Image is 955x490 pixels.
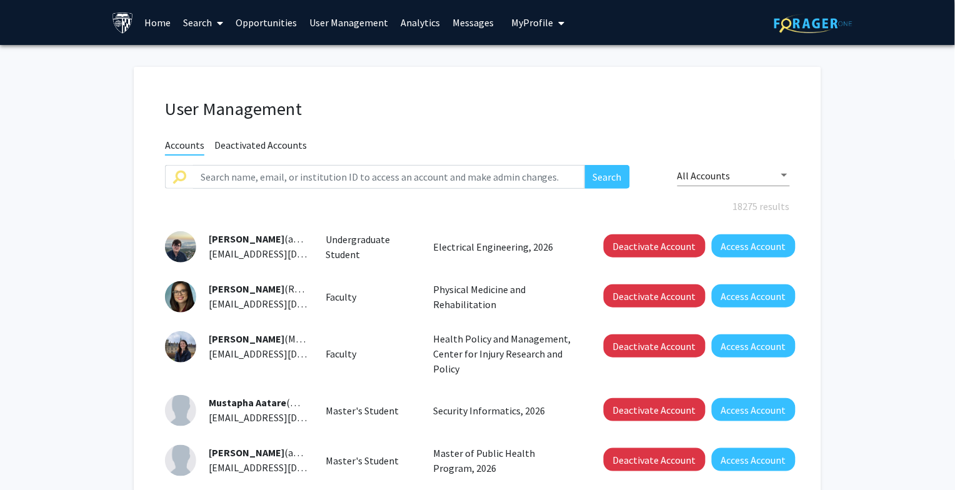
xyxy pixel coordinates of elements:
div: 18275 results [156,199,799,214]
span: Mustapha Aatare [209,396,286,409]
span: [EMAIL_ADDRESS][DOMAIN_NAME] [209,297,361,310]
span: [PERSON_NAME] [209,282,284,295]
div: Faculty [317,346,424,361]
button: Access Account [712,398,796,421]
span: [PERSON_NAME] [209,232,284,245]
span: [EMAIL_ADDRESS][DOMAIN_NAME] [209,411,361,424]
p: Master of Public Health Program, 2026 [433,446,576,476]
span: [EMAIL_ADDRESS][DOMAIN_NAME] [209,347,361,360]
button: Deactivate Account [604,398,706,421]
span: All Accounts [677,169,731,182]
a: Analytics [395,1,447,44]
span: (maatare1) [209,396,335,409]
button: Deactivate Account [604,284,706,307]
span: [PERSON_NAME] [209,332,284,345]
button: Access Account [712,284,796,307]
span: [EMAIL_ADDRESS][DOMAIN_NAME] [209,461,361,474]
a: Search [177,1,230,44]
a: Messages [447,1,501,44]
span: [PERSON_NAME] [209,446,284,459]
img: Johns Hopkins University Logo [112,12,134,34]
div: Undergraduate Student [317,232,424,262]
img: Profile Picture [165,331,196,362]
button: Deactivate Account [604,334,706,357]
img: Profile Picture [165,281,196,312]
a: User Management [304,1,395,44]
button: Deactivate Account [604,234,706,257]
p: Electrical Engineering, 2026 [433,239,576,254]
span: (aabaalk1) [209,446,330,459]
span: Accounts [165,139,204,156]
h1: User Management [165,98,790,120]
span: (RAARON4) [209,282,334,295]
a: Opportunities [230,1,304,44]
span: (aaakers1) [209,232,329,245]
img: Profile Picture [165,395,196,426]
button: Access Account [712,234,796,257]
p: Security Informatics, 2026 [433,403,576,418]
input: Search name, email, or institution ID to access an account and make admin changes. [193,165,585,189]
div: Faculty [317,289,424,304]
span: My Profile [512,16,554,29]
span: [EMAIL_ADDRESS][DOMAIN_NAME] [209,247,361,260]
div: Master's Student [317,453,424,468]
button: Deactivate Account [604,448,706,471]
a: Home [139,1,177,44]
img: ForagerOne Logo [774,14,852,33]
iframe: Chat [9,434,53,481]
div: Master's Student [317,403,424,418]
span: (MAASSAR1) [209,332,337,345]
p: Physical Medicine and Rehabilitation [433,282,576,312]
img: Profile Picture [165,445,196,476]
img: Profile Picture [165,231,196,262]
p: Health Policy and Management, Center for Injury Research and Policy [433,331,576,376]
button: Access Account [712,334,796,357]
button: Access Account [712,448,796,471]
button: Search [585,165,630,189]
span: Deactivated Accounts [214,139,307,154]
